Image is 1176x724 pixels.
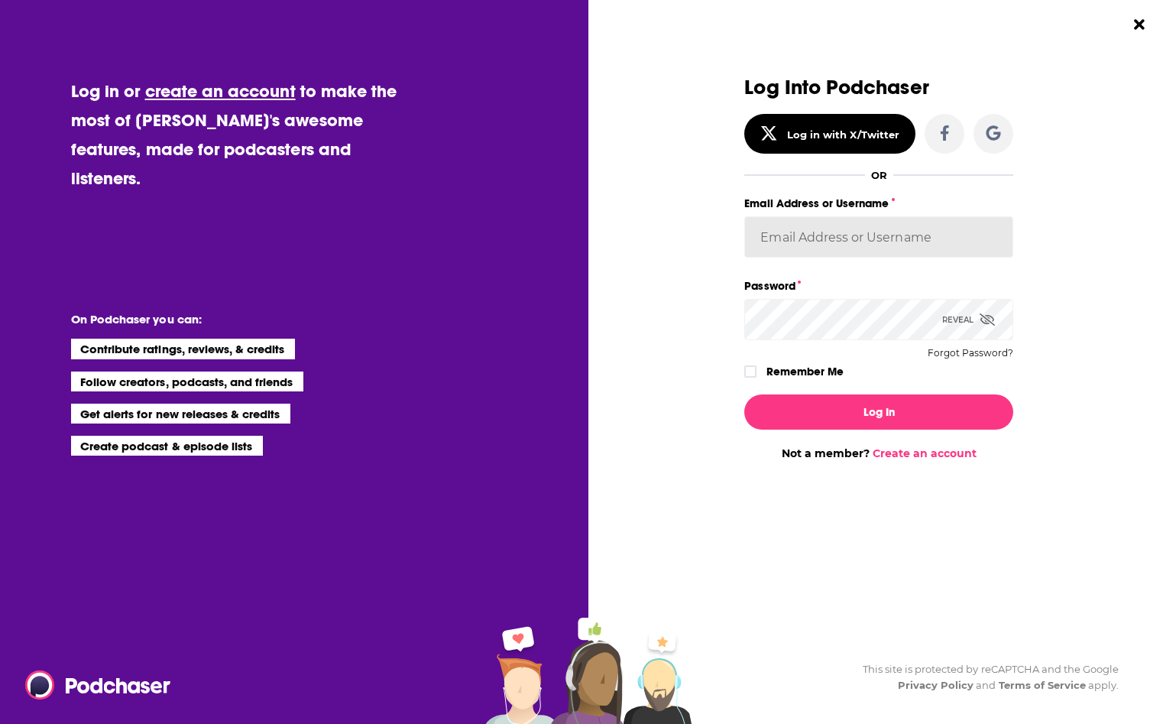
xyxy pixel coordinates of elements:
[898,679,974,691] a: Privacy Policy
[787,128,899,141] div: Log in with X/Twitter
[850,661,1119,693] div: This site is protected by reCAPTCHA and the Google and apply.
[766,362,844,381] label: Remember Me
[871,169,887,181] div: OR
[744,446,1013,460] div: Not a member?
[1125,10,1154,39] button: Close Button
[744,193,1013,213] label: Email Address or Username
[873,446,977,460] a: Create an account
[145,80,296,102] a: create an account
[744,76,1013,99] h3: Log Into Podchaser
[71,339,296,359] li: Contribute ratings, reviews, & credits
[71,372,304,391] li: Follow creators, podcasts, and friends
[71,312,377,326] li: On Podchaser you can:
[744,114,915,154] button: Log in with X/Twitter
[744,276,1013,296] label: Password
[999,679,1087,691] a: Terms of Service
[71,436,263,456] li: Create podcast & episode lists
[25,670,160,700] a: Podchaser - Follow, Share and Rate Podcasts
[942,299,995,340] div: Reveal
[744,216,1013,258] input: Email Address or Username
[744,394,1013,430] button: Log In
[71,404,290,424] li: Get alerts for new releases & credits
[25,670,172,700] img: Podchaser - Follow, Share and Rate Podcasts
[928,348,1013,359] button: Forgot Password?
